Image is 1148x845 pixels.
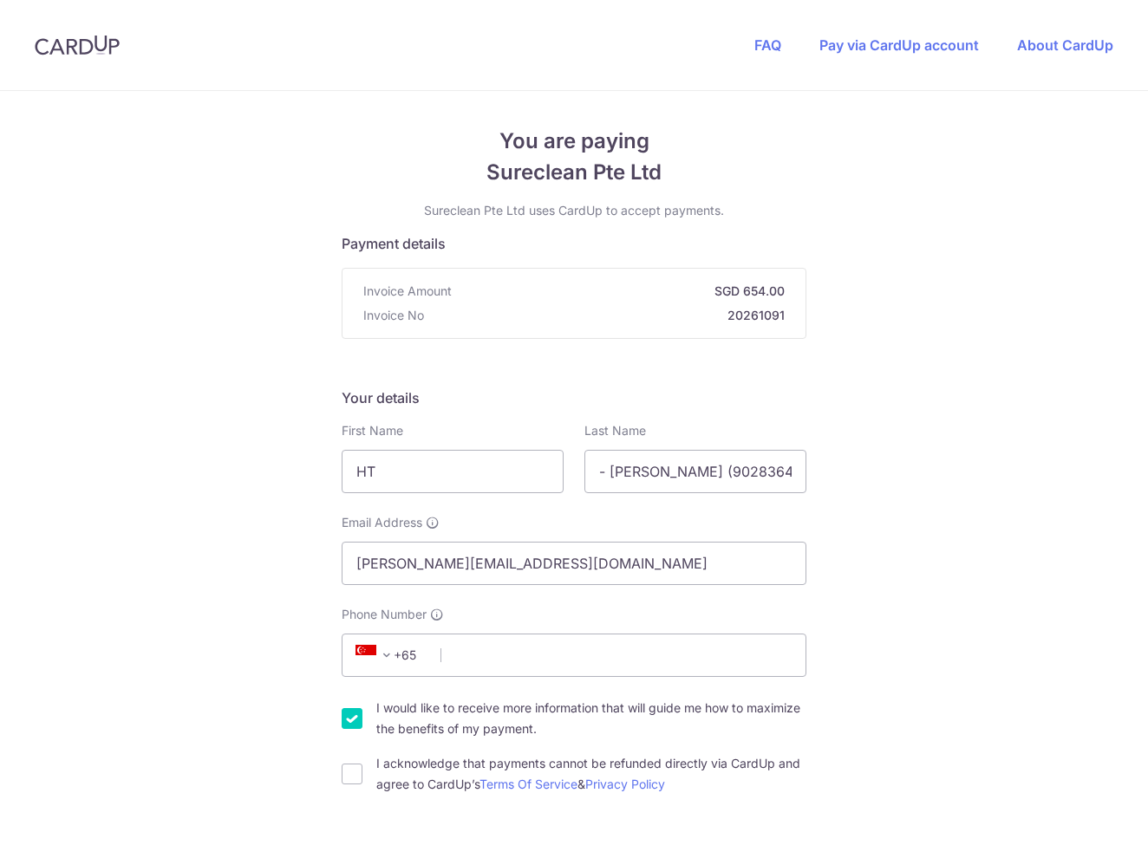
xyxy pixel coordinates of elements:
[342,422,403,439] label: First Name
[479,777,577,791] a: Terms Of Service
[342,202,806,219] p: Sureclean Pte Ltd uses CardUp to accept payments.
[342,126,806,157] span: You are paying
[585,777,665,791] a: Privacy Policy
[35,35,120,55] img: CardUp
[342,157,806,188] span: Sureclean Pte Ltd
[363,283,452,300] span: Invoice Amount
[1017,36,1113,54] a: About CardUp
[754,36,781,54] a: FAQ
[342,233,806,254] h5: Payment details
[376,698,806,739] label: I would like to receive more information that will guide me how to maximize the benefits of my pa...
[584,422,646,439] label: Last Name
[584,450,806,493] input: Last name
[363,307,424,324] span: Invoice No
[459,283,785,300] strong: SGD 654.00
[342,542,806,585] input: Email address
[342,387,806,408] h5: Your details
[819,36,979,54] a: Pay via CardUp account
[376,753,806,795] label: I acknowledge that payments cannot be refunded directly via CardUp and agree to CardUp’s &
[431,307,785,324] strong: 20261091
[350,645,428,666] span: +65
[342,514,422,531] span: Email Address
[342,606,427,623] span: Phone Number
[342,450,564,493] input: First name
[355,645,397,666] span: +65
